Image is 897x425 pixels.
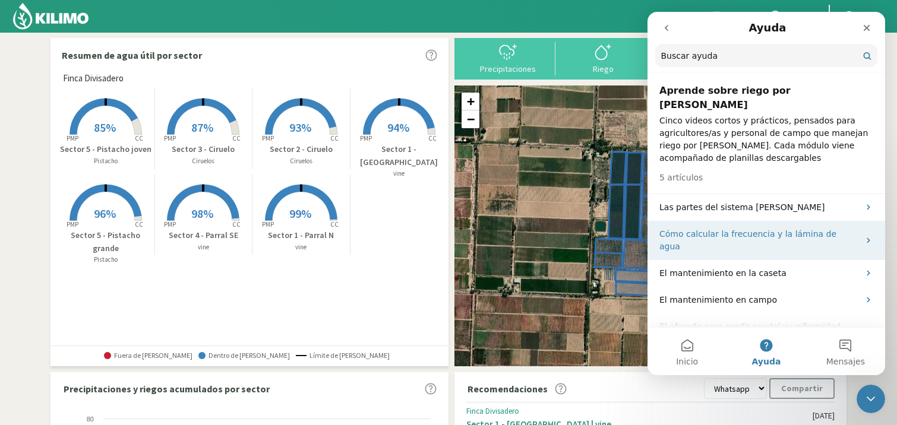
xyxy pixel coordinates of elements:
span: Finca Divisadero [63,72,124,85]
tspan: PMP [164,134,176,142]
span: 93% [289,120,311,135]
p: Sector 5 - Pistacho joven [57,143,154,156]
tspan: PMP [67,134,78,142]
tspan: PMP [164,220,176,229]
p: Pistacho [57,156,154,166]
tspan: CC [428,134,437,142]
text: 80 [87,416,94,423]
span: 96% [94,206,116,221]
img: Kilimo [12,2,90,30]
tspan: PMP [262,134,274,142]
div: Precipitaciones [464,65,552,73]
tspan: PMP [360,134,372,142]
iframe: Intercom live chat [857,385,885,413]
p: Recomendaciones [468,382,548,396]
tspan: CC [233,220,241,229]
tspan: PMP [262,220,274,229]
p: Resumen de agua útil por sector [62,48,202,62]
span: Todos [722,10,750,23]
p: Precipitaciones y riegos acumulados por sector [64,382,270,396]
div: [DATE] [813,411,835,421]
span: 94% [387,120,409,135]
p: vine [350,169,448,179]
span: 87% [191,120,213,135]
tspan: PMP [67,220,78,229]
p: vine [252,242,350,252]
span: 85% [94,120,116,135]
p: Ciruelos [155,156,252,166]
p: Sector 5 - Pistacho grande [57,229,154,255]
tspan: CC [330,134,339,142]
span: 99% [289,206,311,221]
a: Zoom in [462,93,479,110]
p: Sector 1 - [GEOGRAPHIC_DATA] [350,143,448,169]
tspan: CC [330,220,339,229]
p: Sector 4 - Parral SE [155,229,252,242]
p: Sector 2 - Ciruelo [252,143,350,156]
span: Todos [782,10,811,23]
p: Ciruelos [252,156,350,166]
tspan: CC [135,220,143,229]
tspan: CC [135,134,143,142]
iframe: Intercom live chat [648,12,885,375]
span: Límite de [PERSON_NAME] [296,351,390,360]
span: Dentro de [PERSON_NAME] [198,351,290,360]
p: Sector 3 - Ciruelo [155,143,252,156]
div: Finca Divisadero [466,407,813,416]
button: Riego [555,42,650,74]
a: Zoom out [462,110,479,128]
button: Precipitaciones [460,42,555,74]
p: vine [155,242,252,252]
tspan: CC [233,134,241,142]
div: Riego [559,65,647,73]
p: Pistacho [57,255,154,265]
p: Sector 1 - Parral N [252,229,350,242]
span: 98% [191,206,213,221]
span: Fuera de [PERSON_NAME] [104,351,192,360]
